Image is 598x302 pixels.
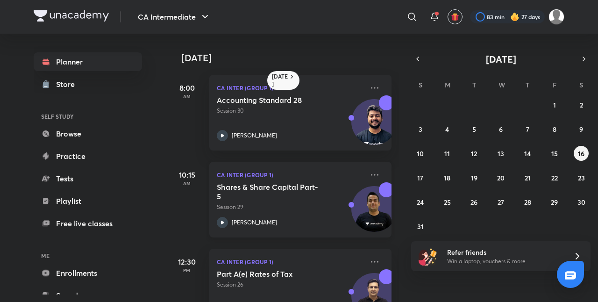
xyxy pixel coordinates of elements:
p: CA Inter (Group 1) [217,169,363,180]
p: PM [168,267,206,273]
a: Enrollments [34,264,142,282]
abbr: August 30, 2025 [577,198,585,207]
img: Avatar [352,104,397,149]
abbr: August 6, 2025 [499,125,503,134]
abbr: August 19, 2025 [471,173,477,182]
abbr: August 28, 2025 [524,198,531,207]
button: August 29, 2025 [547,194,562,209]
button: August 17, 2025 [413,170,428,185]
abbr: August 18, 2025 [444,173,450,182]
abbr: August 5, 2025 [472,125,476,134]
abbr: August 10, 2025 [417,149,424,158]
button: August 5, 2025 [467,122,482,137]
p: Session 26 [217,280,363,289]
button: August 23, 2025 [574,170,589,185]
h5: 12:30 [168,256,206,267]
abbr: August 24, 2025 [417,198,424,207]
p: AM [168,93,206,99]
p: AM [168,180,206,186]
h6: ME [34,248,142,264]
a: Store [34,75,142,93]
button: August 31, 2025 [413,219,428,234]
button: August 10, 2025 [413,146,428,161]
button: August 15, 2025 [547,146,562,161]
button: August 6, 2025 [493,122,508,137]
abbr: August 11, 2025 [444,149,450,158]
button: August 19, 2025 [467,170,482,185]
h6: Refer friends [447,247,562,257]
div: Store [56,79,80,90]
button: August 22, 2025 [547,170,562,185]
button: August 7, 2025 [520,122,535,137]
img: Avatar [352,191,397,236]
abbr: August 23, 2025 [578,173,585,182]
abbr: August 16, 2025 [578,149,584,158]
a: Company Logo [34,10,109,24]
button: August 12, 2025 [467,146,482,161]
a: Playlist [34,192,142,210]
a: Tests [34,169,142,188]
abbr: August 31, 2025 [417,222,424,231]
span: [DATE] [486,53,516,65]
img: referral [419,247,437,266]
a: Practice [34,147,142,165]
button: August 1, 2025 [547,97,562,112]
abbr: August 3, 2025 [419,125,422,134]
a: Browse [34,124,142,143]
abbr: August 1, 2025 [553,101,556,109]
button: August 13, 2025 [493,146,508,161]
abbr: Tuesday [472,80,476,89]
abbr: Wednesday [498,80,505,89]
button: August 18, 2025 [440,170,455,185]
p: [PERSON_NAME] [232,131,277,140]
abbr: August 2, 2025 [580,101,583,109]
button: August 24, 2025 [413,194,428,209]
p: [PERSON_NAME] [232,218,277,227]
button: [DATE] [424,52,577,65]
p: Session 29 [217,203,363,211]
abbr: August 25, 2025 [444,198,451,207]
p: CA Inter (Group 1) [217,82,363,93]
button: August 11, 2025 [440,146,455,161]
abbr: August 15, 2025 [551,149,558,158]
button: August 27, 2025 [493,194,508,209]
a: Planner [34,52,142,71]
p: Session 30 [217,107,363,115]
abbr: August 22, 2025 [551,173,558,182]
h4: [DATE] [181,52,401,64]
abbr: August 4, 2025 [445,125,449,134]
button: August 21, 2025 [520,170,535,185]
button: August 20, 2025 [493,170,508,185]
p: Win a laptop, vouchers & more [447,257,562,266]
button: August 9, 2025 [574,122,589,137]
h5: Accounting Standard 28 [217,95,333,105]
button: August 25, 2025 [440,194,455,209]
button: August 2, 2025 [574,97,589,112]
abbr: Sunday [419,80,422,89]
abbr: August 9, 2025 [579,125,583,134]
button: avatar [448,9,463,24]
button: August 14, 2025 [520,146,535,161]
abbr: Monday [445,80,450,89]
abbr: Thursday [526,80,529,89]
abbr: Friday [553,80,556,89]
h5: 10:15 [168,169,206,180]
h6: SELF STUDY [34,108,142,124]
p: CA Inter (Group 1) [217,256,363,267]
a: Free live classes [34,214,142,233]
abbr: August 17, 2025 [417,173,423,182]
abbr: August 7, 2025 [526,125,529,134]
img: avatar [451,13,459,21]
h5: Shares & Share Capital Part-5 [217,182,333,201]
abbr: August 29, 2025 [551,198,558,207]
abbr: August 21, 2025 [525,173,531,182]
abbr: August 14, 2025 [524,149,531,158]
img: Company Logo [34,10,109,22]
button: August 30, 2025 [574,194,589,209]
abbr: August 20, 2025 [497,173,505,182]
button: August 3, 2025 [413,122,428,137]
abbr: August 8, 2025 [553,125,556,134]
abbr: August 12, 2025 [471,149,477,158]
h5: 8:00 [168,82,206,93]
h5: Part A(e) Rates of Tax [217,269,333,279]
